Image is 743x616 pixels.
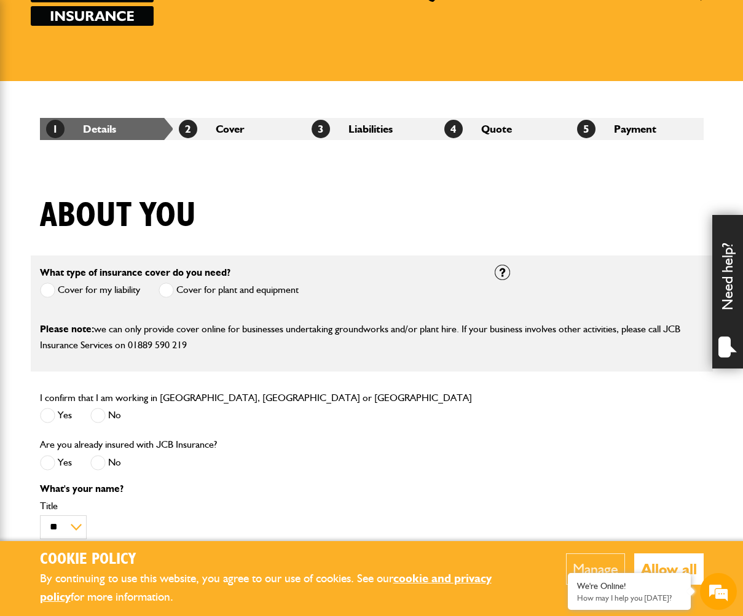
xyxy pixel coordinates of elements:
div: Need help? [712,215,743,368]
li: Cover [173,118,305,140]
span: 3 [312,120,330,138]
span: 2 [179,120,197,138]
p: What's your name? [40,484,476,494]
li: Liabilities [305,118,438,140]
p: How may I help you today? [577,593,682,602]
span: 5 [577,120,596,138]
span: 4 [444,120,463,138]
li: Details [40,118,173,140]
li: Quote [438,118,571,140]
input: Enter your phone number [16,186,224,213]
p: By continuing to use this website, you agree to our use of cookies. See our for more information. [40,569,529,607]
h2: Cookie Policy [40,550,529,569]
a: cookie and privacy policy [40,571,492,604]
label: Yes [40,455,72,470]
label: Yes [40,408,72,423]
em: Start Chat [167,378,223,395]
p: we can only provide cover online for businesses undertaking groundworks and/or plant hire. If you... [40,321,704,353]
label: No [90,408,121,423]
button: Manage [566,553,625,585]
div: Minimize live chat window [202,6,231,36]
input: Enter your email address [16,150,224,177]
span: 1 [46,120,65,138]
label: Are you already insured with JCB Insurance? [40,440,217,450]
label: I confirm that I am working in [GEOGRAPHIC_DATA], [GEOGRAPHIC_DATA] or [GEOGRAPHIC_DATA] [40,393,472,403]
div: We're Online! [577,581,682,591]
button: Allow all [634,553,704,585]
label: Title [40,501,476,511]
label: No [90,455,121,470]
h1: About you [40,195,196,236]
li: Payment [571,118,704,140]
label: Cover for my liability [40,283,140,298]
label: Cover for plant and equipment [159,283,299,298]
div: Chat with us now [64,69,206,85]
textarea: Type your message and hit 'Enter' [16,222,224,368]
span: Please note: [40,323,94,335]
img: d_20077148190_company_1631870298795_20077148190 [21,68,52,85]
input: Enter your last name [16,114,224,141]
label: What type of insurance cover do you need? [40,268,230,278]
